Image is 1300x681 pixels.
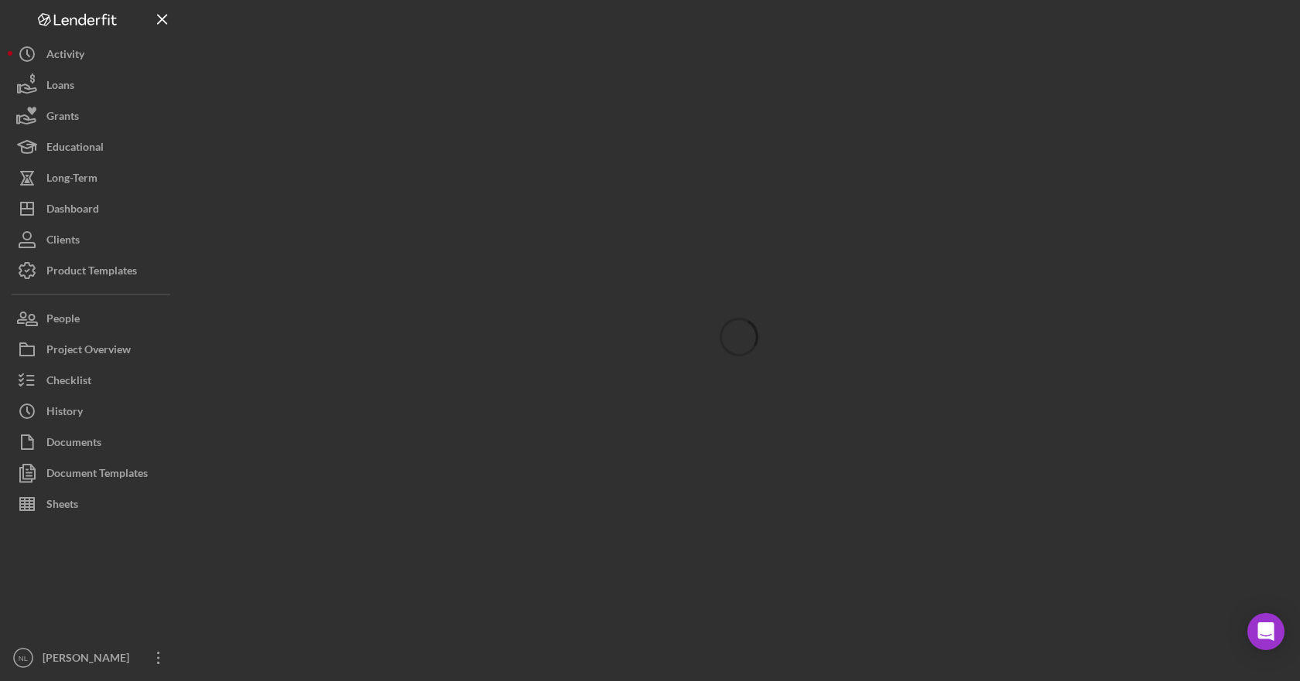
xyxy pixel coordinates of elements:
div: Sheets [46,489,78,523]
button: Project Overview [8,334,178,365]
div: Activity [46,39,84,73]
button: Long-Term [8,162,178,193]
button: Loans [8,70,178,100]
div: Educational [46,131,104,166]
div: Product Templates [46,255,137,290]
button: Documents [8,427,178,458]
button: Activity [8,39,178,70]
button: NL[PERSON_NAME] [8,642,178,673]
button: Checklist [8,365,178,396]
div: Project Overview [46,334,131,369]
div: [PERSON_NAME] [39,642,139,677]
div: Checklist [46,365,91,400]
button: Grants [8,100,178,131]
div: People [46,303,80,338]
button: Product Templates [8,255,178,286]
div: Document Templates [46,458,148,492]
button: Sheets [8,489,178,519]
div: Long-Term [46,162,97,197]
button: Dashboard [8,193,178,224]
button: Clients [8,224,178,255]
div: Loans [46,70,74,104]
button: Educational [8,131,178,162]
text: NL [19,654,29,662]
div: Dashboard [46,193,99,228]
div: Clients [46,224,80,259]
div: Grants [46,100,79,135]
div: History [46,396,83,431]
button: Document Templates [8,458,178,489]
div: Open Intercom Messenger [1247,613,1285,650]
div: Documents [46,427,101,461]
button: People [8,303,178,334]
button: History [8,396,178,427]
